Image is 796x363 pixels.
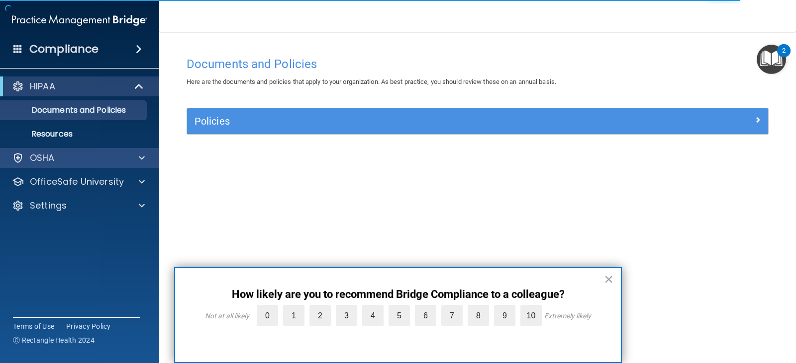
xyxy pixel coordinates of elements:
[757,45,786,74] button: Open Resource Center, 2 new notifications
[30,80,55,92] p: HIPAA
[309,305,331,326] label: 2
[30,200,67,212] p: Settings
[6,129,142,139] p: Resources
[13,335,95,345] span: Ⓒ Rectangle Health 2024
[415,305,436,326] label: 6
[187,58,769,71] h4: Documents and Policies
[544,312,591,320] div: Extremely likely
[13,321,54,331] a: Terms of Use
[30,176,124,188] p: OfficeSafe University
[66,321,111,331] a: Privacy Policy
[782,51,786,64] div: 2
[389,305,410,326] label: 5
[257,305,278,326] label: 0
[195,116,615,127] h5: Policies
[30,152,55,164] p: OSHA
[604,271,613,287] button: Close
[29,42,99,56] h4: Compliance
[336,305,357,326] label: 3
[6,105,142,115] p: Documents and Policies
[520,305,542,326] label: 10
[205,312,249,320] div: Not at all likely
[468,305,489,326] label: 8
[12,10,147,30] img: PMB logo
[362,305,384,326] label: 4
[494,305,515,326] label: 9
[441,305,463,326] label: 7
[187,78,556,85] span: Here are the documents and policies that apply to your organization. As best practice, you should...
[283,305,304,326] label: 1
[195,288,601,301] p: How likely are you to recommend Bridge Compliance to a colleague?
